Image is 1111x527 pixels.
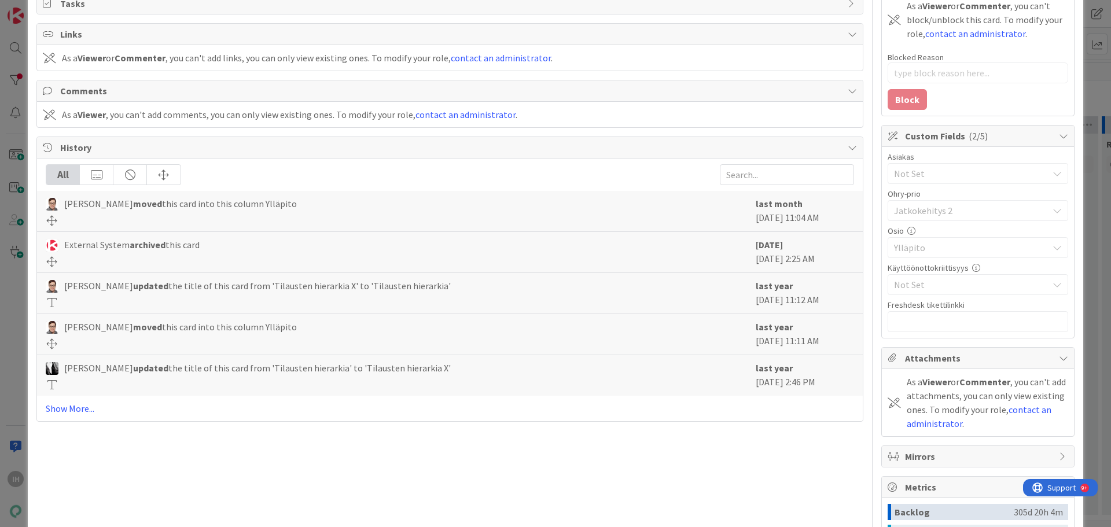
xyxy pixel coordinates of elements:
[756,321,793,333] b: last year
[64,279,451,293] span: [PERSON_NAME] the title of this card from 'Tilausten hierarkia X' to 'Tilausten hierarkia'
[78,52,106,64] b: Viewer
[62,51,553,65] div: As a or , you can't add links, you can only view existing ones. To modify your role, .
[959,376,1010,388] b: Commenter
[894,202,1042,219] span: Jatkokehitys 2
[24,2,53,16] span: Support
[756,239,783,250] b: [DATE]
[58,5,64,14] div: 9+
[905,129,1053,143] span: Custom Fields
[78,109,106,120] b: Viewer
[133,362,168,374] b: updated
[64,197,297,211] span: [PERSON_NAME] this card into this column Ylläpito
[46,362,58,375] img: KV
[756,198,803,209] b: last month
[756,279,854,308] div: [DATE] 11:12 AM
[905,449,1053,463] span: Mirrors
[756,361,854,390] div: [DATE] 2:46 PM
[46,280,58,293] img: SM
[756,362,793,374] b: last year
[922,376,951,388] b: Viewer
[756,238,854,267] div: [DATE] 2:25 AM
[133,280,168,292] b: updated
[894,241,1048,255] span: Ylläpito
[969,130,988,142] span: ( 2/5 )
[907,375,1068,430] div: As a or , you can't add attachments, you can only view existing ones. To modify your role, .
[60,84,842,98] span: Comments
[888,153,1068,161] div: Asiakas
[133,198,162,209] b: moved
[888,190,1068,198] div: Ohry-prio
[115,52,165,64] b: Commenter
[60,27,842,41] span: Links
[888,264,1068,272] div: Käyttöönottokriittisyys
[451,52,551,64] a: contact an administrator
[888,52,944,62] label: Blocked Reason
[1014,504,1063,520] div: 305d 20h 4m
[756,280,793,292] b: last year
[64,320,297,334] span: [PERSON_NAME] this card into this column Ylläpito
[888,301,1068,309] div: Freshdesk tikettilinkki
[62,108,517,121] div: As a , you can't add comments, you can only view existing ones. To modify your role, .
[64,361,451,375] span: [PERSON_NAME] the title of this card from 'Tilausten hierarkia' to 'Tilausten hierarkia X'
[46,239,58,252] img: ES
[756,320,854,349] div: [DATE] 11:11 AM
[756,197,854,226] div: [DATE] 11:04 AM
[925,28,1025,39] a: contact an administrator
[895,504,1014,520] div: Backlog
[888,227,1068,235] div: Osio
[888,89,927,110] button: Block
[130,239,165,250] b: archived
[46,165,80,185] div: All
[720,164,854,185] input: Search...
[46,401,854,415] a: Show More...
[46,198,58,211] img: SM
[64,238,200,252] span: External System this card
[415,109,516,120] a: contact an administrator
[46,321,58,334] img: SM
[133,321,162,333] b: moved
[905,351,1053,365] span: Attachments
[894,167,1048,180] span: Not Set
[894,278,1048,292] span: Not Set
[905,480,1053,494] span: Metrics
[60,141,842,154] span: History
